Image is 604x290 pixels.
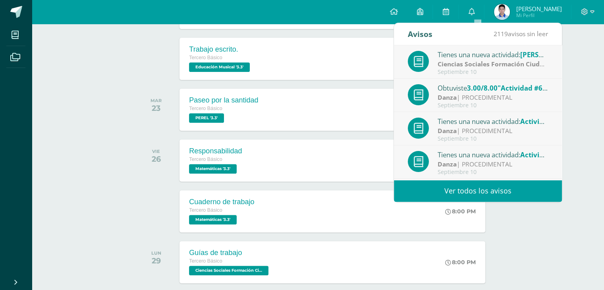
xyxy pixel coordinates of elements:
div: | DECLARATIVO [438,60,548,69]
div: MAR [151,98,162,103]
strong: Danza [438,126,457,135]
strong: Danza [438,93,457,102]
div: | PROCEDIMENTAL [438,93,548,102]
div: Guías de trabajo [189,249,270,257]
span: Matemáticas '3.3' [189,164,237,174]
div: 8:00 PM [445,259,476,266]
span: [PERSON_NAME] Cultural [520,50,603,59]
div: VIE [152,149,161,154]
span: Actividad #6 [520,150,562,159]
div: Tienes una nueva actividad: [438,149,548,160]
span: Actividad #7 [520,117,562,126]
div: Paseo por la santidad [189,96,258,104]
span: Tercero Básico [189,258,222,264]
div: Septiembre 10 [438,169,548,176]
div: Tienes una nueva actividad: [438,116,548,126]
div: 29 [151,256,161,265]
span: Ciencias Sociales Formación Ciudadana e Interculturalidad '3.3' [189,266,268,275]
div: Septiembre 10 [438,69,548,75]
strong: Danza [438,160,457,168]
span: Matemáticas '3.3' [189,215,237,224]
a: Ver todos los avisos [394,180,562,202]
div: Responsabilidad [189,147,242,155]
span: PEREL '3.3' [189,113,224,123]
div: Tienes una nueva actividad: [438,49,548,60]
div: Septiembre 10 [438,135,548,142]
div: | PROCEDIMENTAL [438,160,548,169]
span: Tercero Básico [189,157,222,162]
div: Trabajo escrito. [189,45,252,54]
div: LUN [151,250,161,256]
span: [PERSON_NAME] [516,5,562,13]
div: Avisos [408,23,432,45]
img: 0eb5e8ec0870b996ab53e88bb7cd9231.png [494,4,510,20]
div: Septiembre 10 [438,102,548,109]
div: 8:00 PM [445,208,476,215]
div: 23 [151,103,162,113]
div: | PROCEDIMENTAL [438,126,548,135]
div: Obtuviste en [438,83,548,93]
span: Tercero Básico [189,207,222,213]
span: Tercero Básico [189,55,222,60]
span: 2119 [494,29,508,38]
span: Mi Perfil [516,12,562,19]
span: Tercero Básico [189,106,222,111]
span: "Actividad #6" [498,83,548,93]
span: Educación Musical '3.3' [189,62,250,72]
div: 26 [152,154,161,164]
div: Cuaderno de trabajo [189,198,254,206]
span: avisos sin leer [494,29,548,38]
span: 3.00/8.00 [467,83,498,93]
